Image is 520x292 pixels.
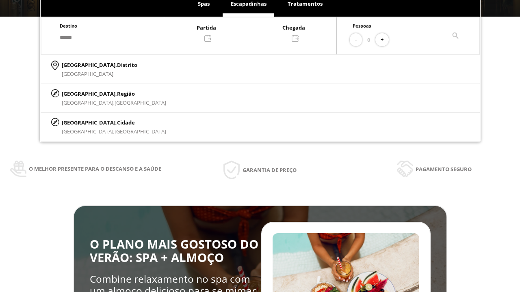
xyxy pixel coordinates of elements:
[375,33,389,47] button: +
[60,23,77,29] span: Destino
[243,165,297,174] span: Garantia de preço
[29,164,161,173] span: O melhor presente para o descanso e a saúde
[62,89,166,98] p: [GEOGRAPHIC_DATA],
[117,119,135,126] span: Cidade
[117,61,137,69] span: Distrito
[62,70,113,77] span: [GEOGRAPHIC_DATA]
[350,33,362,47] button: -
[62,99,115,106] span: [GEOGRAPHIC_DATA],
[353,23,371,29] span: Pessoas
[62,118,166,127] p: [GEOGRAPHIC_DATA],
[62,128,115,135] span: [GEOGRAPHIC_DATA],
[416,165,472,174] span: Pagamento seguro
[367,35,370,44] span: 0
[90,236,258,266] span: O PLANO MAIS GOSTOSO DO VERÃO: SPA + ALMOÇO
[115,128,166,135] span: [GEOGRAPHIC_DATA]
[117,90,135,97] span: Região
[62,60,137,69] p: [GEOGRAPHIC_DATA],
[115,99,166,106] span: [GEOGRAPHIC_DATA]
